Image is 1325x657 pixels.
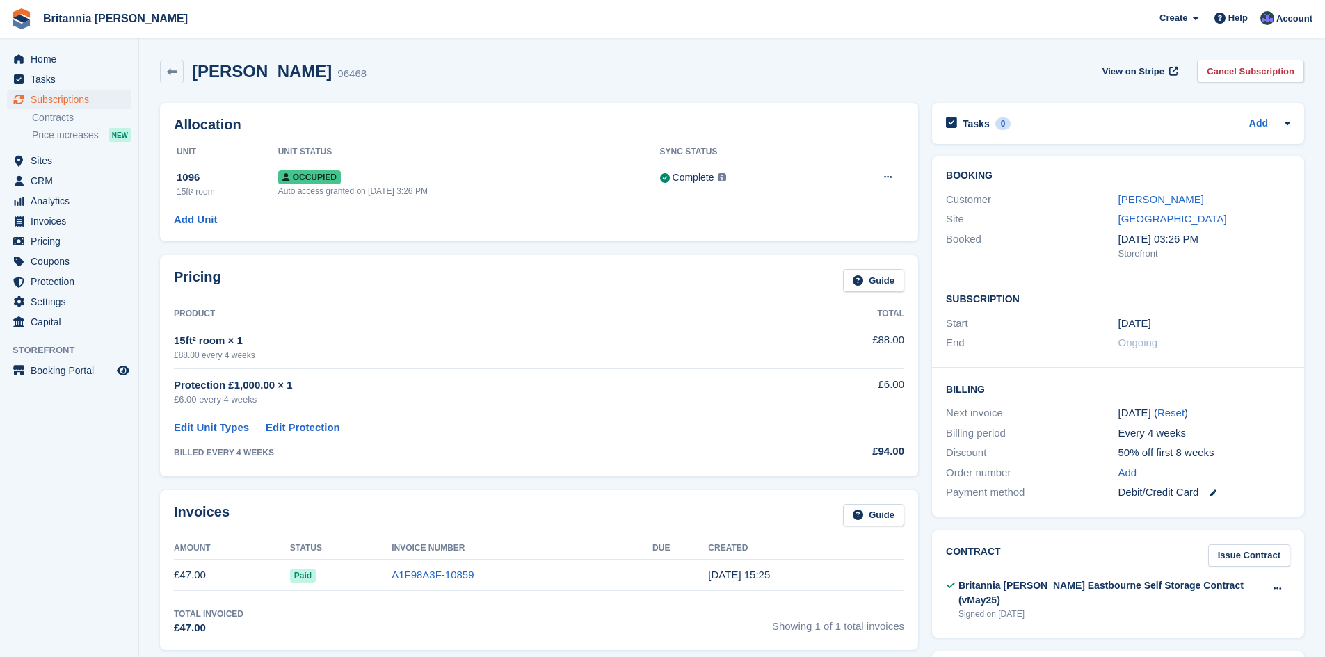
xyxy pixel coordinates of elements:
[787,303,904,325] th: Total
[946,170,1290,181] h2: Booking
[174,620,243,636] div: £47.00
[109,128,131,142] div: NEW
[392,569,474,581] a: A1F98A3F-10859
[772,608,904,636] span: Showing 1 of 1 total invoices
[11,8,32,29] img: stora-icon-8386f47178a22dfd0bd8f6a31ec36ba5ce8667c1dd55bd0f319d3a0aa187defe.svg
[718,173,726,181] img: icon-info-grey-7440780725fd019a000dd9b08b2336e03edf1995a4989e88bcd33f0948082b44.svg
[660,141,830,163] th: Sync Status
[1102,65,1164,79] span: View on Stripe
[1208,544,1290,567] a: Issue Contract
[1118,232,1290,248] div: [DATE] 03:26 PM
[1118,316,1151,332] time: 2025-07-19 23:00:00 UTC
[174,269,221,292] h2: Pricing
[958,608,1264,620] div: Signed on [DATE]
[31,272,114,291] span: Protection
[174,378,787,394] div: Protection £1,000.00 × 1
[31,70,114,89] span: Tasks
[7,292,131,311] a: menu
[1118,193,1204,205] a: [PERSON_NAME]
[1118,485,1290,501] div: Debit/Credit Card
[1118,405,1290,421] div: [DATE] ( )
[652,537,708,560] th: Due
[673,170,714,185] div: Complete
[32,111,131,124] a: Contracts
[1159,11,1187,25] span: Create
[787,369,904,414] td: £6.00
[31,151,114,170] span: Sites
[946,485,1118,501] div: Payment method
[7,252,131,271] a: menu
[7,49,131,69] a: menu
[31,252,114,271] span: Coupons
[174,608,243,620] div: Total Invoiced
[946,425,1118,441] div: Billing period
[174,560,290,591] td: £47.00
[174,212,217,228] a: Add Unit
[266,420,340,436] a: Edit Protection
[31,211,114,231] span: Invoices
[1197,60,1304,83] a: Cancel Subscription
[115,362,131,379] a: Preview store
[174,303,787,325] th: Product
[174,333,787,349] div: 15ft² room × 1
[1118,445,1290,461] div: 50% off first 8 weeks
[174,349,787,362] div: £88.00 every 4 weeks
[7,70,131,89] a: menu
[31,232,114,251] span: Pricing
[946,544,1001,567] h2: Contract
[946,192,1118,208] div: Customer
[177,170,278,186] div: 1096
[843,504,904,527] a: Guide
[708,537,904,560] th: Created
[278,170,341,184] span: Occupied
[174,117,904,133] h2: Allocation
[31,49,114,69] span: Home
[843,269,904,292] a: Guide
[1249,116,1268,132] a: Add
[946,465,1118,481] div: Order number
[995,117,1011,130] div: 0
[946,316,1118,332] div: Start
[946,211,1118,227] div: Site
[1118,425,1290,441] div: Every 4 weeks
[958,578,1264,608] div: Britannia [PERSON_NAME] Eastbourne Self Storage Contract (vMay25)
[1118,213,1227,225] a: [GEOGRAPHIC_DATA]
[31,361,114,380] span: Booking Portal
[31,90,114,109] span: Subscriptions
[7,151,131,170] a: menu
[787,325,904,368] td: £88.00
[290,537,392,560] th: Status
[1118,247,1290,261] div: Storefront
[174,504,230,527] h2: Invoices
[174,141,278,163] th: Unit
[31,171,114,190] span: CRM
[1228,11,1248,25] span: Help
[7,312,131,332] a: menu
[174,537,290,560] th: Amount
[946,291,1290,305] h2: Subscription
[963,117,990,130] h2: Tasks
[31,312,114,332] span: Capital
[946,335,1118,351] div: End
[7,361,131,380] a: menu
[946,405,1118,421] div: Next invoice
[1157,407,1185,419] a: Reset
[7,171,131,190] a: menu
[7,90,131,109] a: menu
[946,232,1118,261] div: Booked
[1118,336,1158,348] span: Ongoing
[337,66,367,82] div: 96468
[7,191,131,211] a: menu
[278,141,660,163] th: Unit Status
[38,7,193,30] a: Britannia [PERSON_NAME]
[177,186,278,198] div: 15ft² room
[946,445,1118,461] div: Discount
[290,569,316,583] span: Paid
[32,129,99,142] span: Price increases
[708,569,770,581] time: 2025-07-20 14:25:46 UTC
[174,446,787,459] div: BILLED EVERY 4 WEEKS
[32,127,131,143] a: Price increases NEW
[31,292,114,311] span: Settings
[1118,465,1137,481] a: Add
[7,272,131,291] a: menu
